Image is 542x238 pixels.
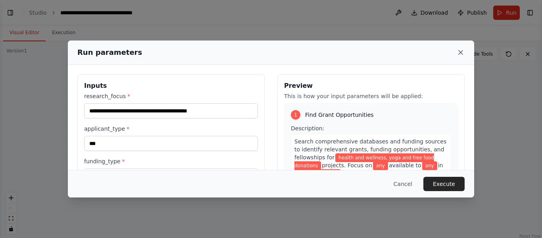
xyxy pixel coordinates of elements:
p: This is how your input parameters will be applied: [284,92,458,100]
label: funding_type [84,157,258,165]
div: 1 [291,110,300,120]
h3: Inputs [84,81,258,91]
h3: Preview [284,81,458,91]
span: Description: [291,125,324,132]
h2: Run parameters [77,47,142,58]
span: Find Grant Opportunities [305,111,374,119]
label: applicant_type [84,125,258,133]
button: Execute [423,177,465,191]
span: Variable: funding_type [373,161,388,170]
span: Variable: geographic_scope [304,169,341,178]
span: available to [389,162,421,168]
button: Cancel [387,177,419,191]
span: Variable: research_focus [294,153,434,170]
span: Search comprehensive databases and funding sources to identify relevant grants, funding opportuni... [294,138,446,161]
span: projects. Focus on [322,162,372,168]
span: Variable: applicant_type [422,161,437,170]
label: research_focus [84,92,258,100]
